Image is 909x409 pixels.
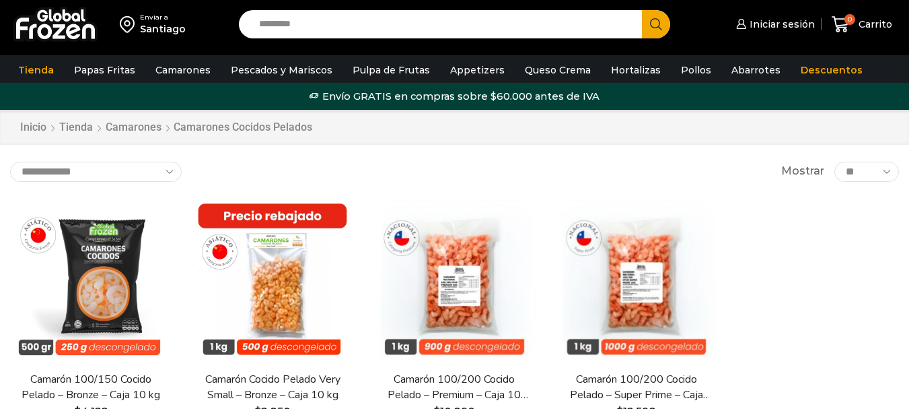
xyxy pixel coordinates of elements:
[725,57,787,83] a: Abarrotes
[11,57,61,83] a: Tienda
[149,57,217,83] a: Camarones
[733,11,815,38] a: Iniciar sesión
[844,14,855,25] span: 0
[346,57,437,83] a: Pulpa de Frutas
[642,10,670,38] button: Search button
[10,162,182,182] select: Pedido de la tienda
[105,120,162,135] a: Camarones
[120,13,140,36] img: address-field-icon.svg
[200,372,345,403] a: Camarón Cocido Pelado Very Small – Bronze – Caja 10 kg
[443,57,511,83] a: Appetizers
[855,18,892,31] span: Carrito
[18,372,163,403] a: Camarón 100/150 Cocido Pelado – Bronze – Caja 10 kg
[604,57,667,83] a: Hortalizas
[20,120,47,135] a: Inicio
[674,57,718,83] a: Pollos
[381,372,527,403] a: Camarón 100/200 Cocido Pelado – Premium – Caja 10 kg
[140,13,186,22] div: Enviar a
[224,57,339,83] a: Pescados y Mariscos
[794,57,869,83] a: Descuentos
[564,372,709,403] a: Camarón 100/200 Cocido Pelado – Super Prime – Caja 10 kg
[20,120,312,135] nav: Breadcrumb
[518,57,597,83] a: Queso Crema
[781,164,824,179] span: Mostrar
[174,121,312,133] h1: Camarones Cocidos Pelados
[67,57,142,83] a: Papas Fritas
[59,120,94,135] a: Tienda
[746,18,815,31] span: Iniciar sesión
[828,9,896,40] a: 0 Carrito
[140,22,186,36] div: Santiago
